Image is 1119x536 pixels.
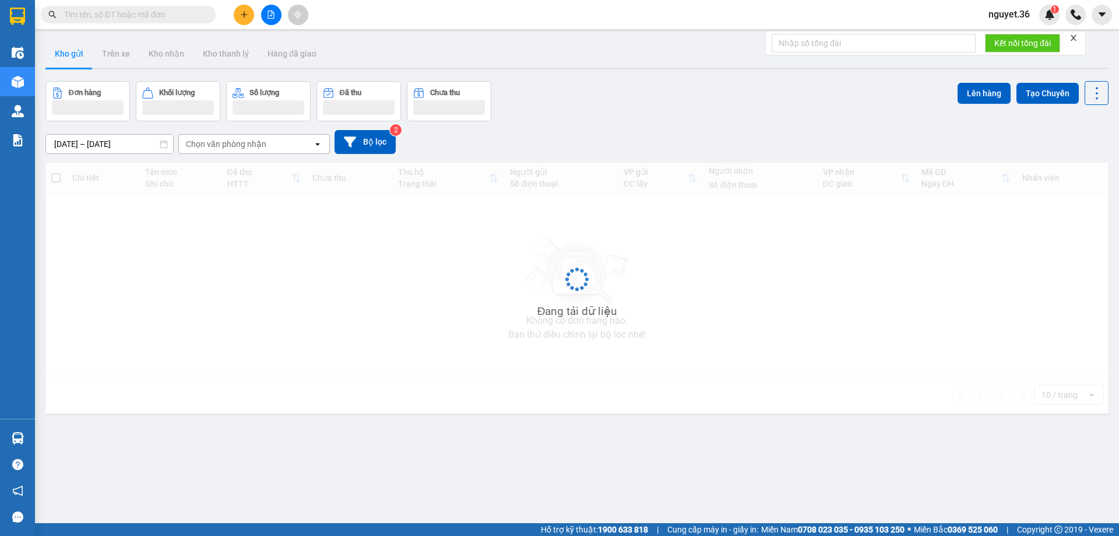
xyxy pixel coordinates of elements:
[240,10,248,19] span: plus
[1092,5,1112,25] button: caret-down
[537,303,617,320] div: Đang tải dữ liệu
[12,134,24,146] img: solution-icon
[340,89,361,97] div: Đã thu
[12,47,24,59] img: warehouse-icon
[430,89,460,97] div: Chưa thu
[335,130,396,154] button: Bộ lọc
[267,10,275,19] span: file-add
[139,40,193,68] button: Kho nhận
[1097,9,1107,20] span: caret-down
[985,34,1060,52] button: Kết nối tổng đài
[159,89,195,97] div: Khối lượng
[186,138,266,150] div: Chọn văn phòng nhận
[46,135,173,153] input: Select a date range.
[914,523,998,536] span: Miền Bắc
[294,10,302,19] span: aim
[69,89,101,97] div: Đơn hàng
[390,124,402,136] sup: 2
[657,523,659,536] span: |
[226,81,311,121] button: Số lượng
[12,432,24,444] img: warehouse-icon
[261,5,281,25] button: file-add
[1071,9,1081,20] img: phone-icon
[958,83,1011,104] button: Lên hàng
[313,139,322,149] svg: open
[1051,5,1059,13] sup: 1
[1053,5,1057,13] span: 1
[45,81,130,121] button: Đơn hàng
[948,525,998,534] strong: 0369 525 060
[234,5,254,25] button: plus
[249,89,279,97] div: Số lượng
[64,8,202,21] input: Tìm tên, số ĐT hoặc mã đơn
[541,523,648,536] span: Hỗ trợ kỹ thuật:
[10,8,25,25] img: logo-vxr
[12,512,23,523] span: message
[772,34,976,52] input: Nhập số tổng đài
[12,485,23,496] span: notification
[907,527,911,532] span: ⚪️
[667,523,758,536] span: Cung cấp máy in - giấy in:
[12,459,23,470] span: question-circle
[45,40,93,68] button: Kho gửi
[798,525,905,534] strong: 0708 023 035 - 0935 103 250
[407,81,491,121] button: Chưa thu
[1007,523,1008,536] span: |
[12,105,24,117] img: warehouse-icon
[288,5,308,25] button: aim
[48,10,57,19] span: search
[1069,34,1078,42] span: close
[1016,83,1079,104] button: Tạo Chuyến
[1044,9,1055,20] img: icon-new-feature
[12,76,24,88] img: warehouse-icon
[316,81,401,121] button: Đã thu
[1054,526,1062,534] span: copyright
[994,37,1051,50] span: Kết nối tổng đài
[93,40,139,68] button: Trên xe
[258,40,326,68] button: Hàng đã giao
[193,40,258,68] button: Kho thanh lý
[979,7,1039,22] span: nguyet.36
[761,523,905,536] span: Miền Nam
[136,81,220,121] button: Khối lượng
[598,525,648,534] strong: 1900 633 818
